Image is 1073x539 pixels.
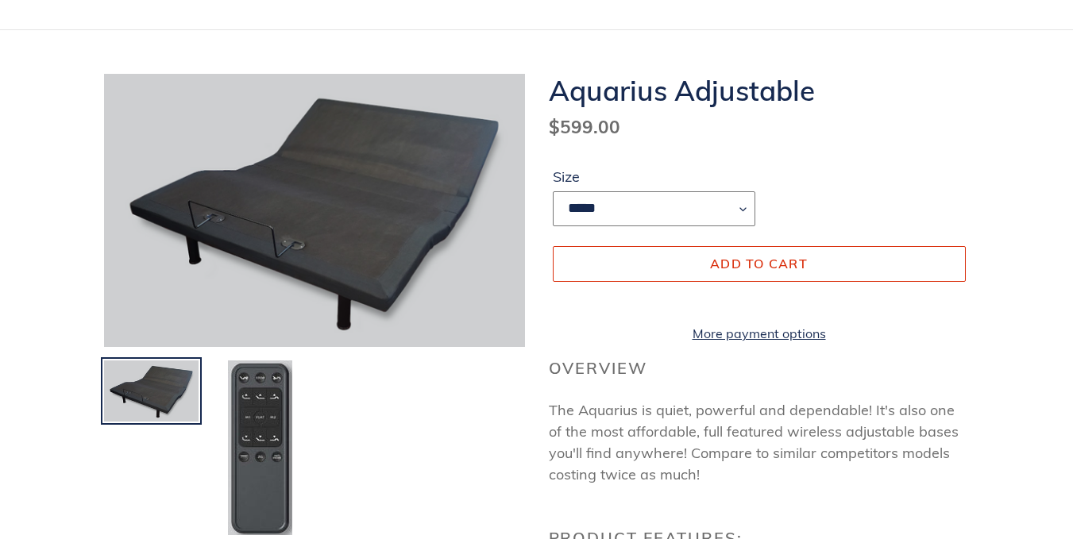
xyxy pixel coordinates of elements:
[553,166,755,187] label: Size
[549,115,620,138] span: $599.00
[553,324,966,343] a: More payment options
[710,256,808,271] span: Add to cart
[549,74,970,107] h1: Aquarius Adjustable
[549,399,970,485] p: The Aquarius is quiet, powerful and dependable! It's also one of the most affordable, full featur...
[553,246,966,281] button: Add to cart
[226,359,294,537] img: Load image into Gallery viewer, Aquarius Adjustable
[102,359,200,423] img: Load image into Gallery viewer, Aquarius Adjustable
[549,359,970,378] h2: Overview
